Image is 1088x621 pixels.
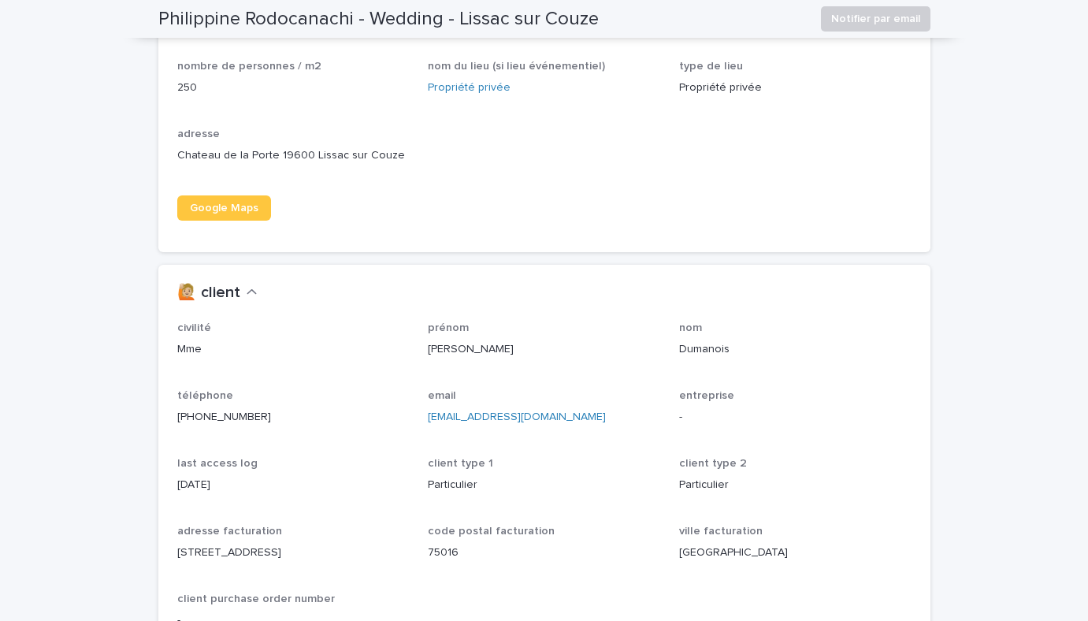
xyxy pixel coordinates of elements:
[177,411,271,422] a: [PHONE_NUMBER]
[428,545,660,561] p: 75016
[177,593,335,604] span: client purchase order number
[177,61,321,72] span: nombre de personnes / m2
[679,80,912,96] p: Propriété privée
[177,322,211,333] span: civilité
[428,458,493,469] span: client type 1
[679,390,734,401] span: entreprise
[679,458,747,469] span: client type 2
[679,341,912,358] p: Dumanois
[177,477,410,493] p: [DATE]
[821,6,930,32] button: Notifier par email
[428,411,606,422] a: [EMAIL_ADDRESS][DOMAIN_NAME]
[679,477,912,493] p: Particulier
[177,284,258,303] button: 🙋🏼 client
[190,203,258,214] span: Google Maps
[428,526,555,537] span: code postal facturation
[177,526,282,537] span: adresse facturation
[177,545,410,561] p: [STREET_ADDRESS]
[177,390,233,401] span: téléphone
[428,390,456,401] span: email
[177,284,240,303] h2: 🙋🏼 client
[679,322,702,333] span: nom
[428,80,511,96] a: Propriété privée
[679,61,743,72] span: type de lieu
[177,341,410,358] p: Mme
[679,526,763,537] span: ville facturation
[177,195,271,221] a: Google Maps
[177,128,220,139] span: adresse
[158,8,599,31] h2: Philippine Rodocanachi - Wedding - Lissac sur Couze
[428,477,660,493] p: Particulier
[428,61,605,72] span: nom du lieu (si lieu événementiel)
[831,11,920,27] span: Notifier par email
[428,341,660,358] p: [PERSON_NAME]
[177,80,410,96] p: 250
[679,409,912,426] p: -
[428,322,469,333] span: prénom
[679,545,912,561] p: [GEOGRAPHIC_DATA]
[177,147,410,164] p: Chateau de la Porte 19600 Lissac sur Couze
[177,458,258,469] span: last access log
